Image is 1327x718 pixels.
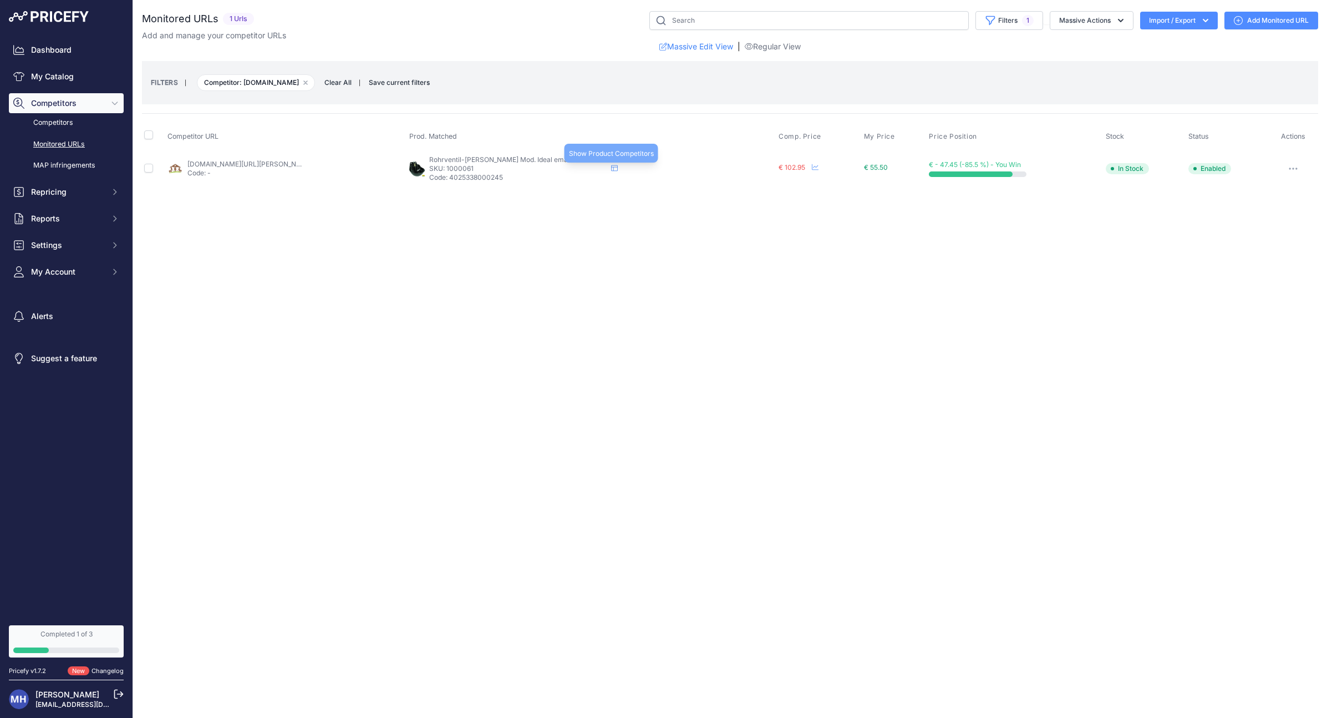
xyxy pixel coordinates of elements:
[223,13,254,26] span: 1 Urls
[1188,132,1209,140] span: Status
[178,79,193,86] small: |
[9,135,124,154] a: Monitored URLs
[429,173,607,182] p: Code: 4025338000245
[68,666,89,676] span: New
[197,74,315,91] span: Competitor: [DOMAIN_NAME]
[9,348,124,368] a: Suggest a feature
[1106,132,1124,140] span: Stock
[9,209,124,229] button: Reports
[9,156,124,175] a: MAP infringements
[1140,12,1218,29] button: Import / Export
[9,306,124,326] a: Alerts
[9,235,124,255] button: Settings
[9,93,124,113] button: Competitors
[9,113,124,133] a: Competitors
[319,77,357,88] button: Clear All
[1188,163,1231,174] span: Enabled
[9,11,89,22] img: Pricefy Logo
[779,132,821,141] span: Comp. Price
[359,79,360,86] small: |
[929,132,977,141] span: Price Position
[738,41,740,52] span: |
[167,132,218,140] span: Competitor URL
[9,182,124,202] button: Repricing
[9,40,124,612] nav: Sidebar
[187,160,313,168] a: [DOMAIN_NAME][URL][PERSON_NAME]
[151,78,178,87] small: FILTERS
[187,169,303,178] p: Code: -
[91,667,124,675] a: Changelog
[31,98,104,109] span: Competitors
[1281,132,1305,140] span: Actions
[975,11,1043,30] button: Filters1
[569,149,654,158] span: Show Product Competitors
[429,164,607,173] p: SKU: 1000061
[1022,15,1034,26] span: 1
[864,132,895,141] span: My Price
[13,630,119,639] div: Completed 1 of 3
[9,262,124,282] button: My Account
[1106,163,1149,174] span: In Stock
[864,163,888,171] span: € 55.50
[31,240,104,251] span: Settings
[929,160,1021,169] span: € - 47.45 (-85.5 %) - You Win
[409,132,457,140] span: Prod. Matched
[142,11,218,27] h2: Monitored URLs
[745,41,801,52] a: Regular View
[9,666,46,676] div: Pricefy v1.7.2
[31,186,104,198] span: Repricing
[779,163,805,171] span: € 102.95
[429,155,625,164] span: Rohrventil-[PERSON_NAME] Mod. Ideal emaillierte Gussschale
[35,690,99,699] a: [PERSON_NAME]
[929,132,979,141] button: Price Position
[369,78,430,87] span: Save current filters
[864,132,897,141] button: My Price
[779,132,823,141] button: Comp. Price
[9,67,124,87] a: My Catalog
[9,40,124,60] a: Dashboard
[142,30,286,41] p: Add and manage your competitor URLs
[9,625,124,658] a: Completed 1 of 3
[649,11,969,30] input: Search
[659,41,733,52] a: Massive Edit View
[31,266,104,277] span: My Account
[31,213,104,224] span: Reports
[1224,12,1318,29] a: Add Monitored URL
[1050,11,1133,30] button: Massive Actions
[35,700,151,709] a: [EMAIL_ADDRESS][DOMAIN_NAME]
